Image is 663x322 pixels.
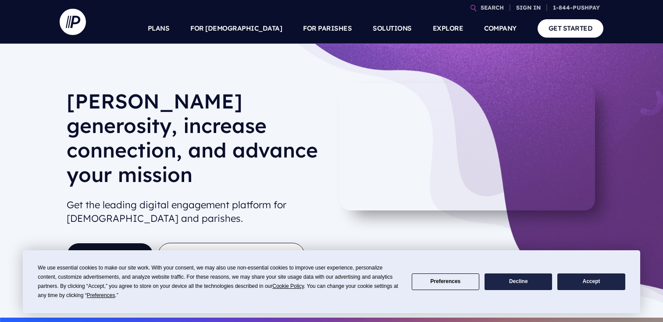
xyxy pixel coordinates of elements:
[373,13,412,44] a: SOLUTIONS
[303,13,352,44] a: FOR PARISHES
[148,13,170,44] a: PLANS
[23,250,640,313] div: Cookie Consent Prompt
[485,273,552,290] button: Decline
[538,19,604,37] a: GET STARTED
[557,273,625,290] button: Accept
[87,292,115,298] span: Preferences
[158,243,305,269] button: TAKE A SELF-GUIDED TOUR
[67,243,153,269] a: GET STARTED
[412,273,479,290] button: Preferences
[38,263,401,300] div: We use essential cookies to make our site work. With your consent, we may also use non-essential ...
[190,13,282,44] a: FOR [DEMOGRAPHIC_DATA]
[484,13,517,44] a: COMPANY
[433,13,463,44] a: EXPLORE
[67,195,324,229] h2: Get the leading digital engagement platform for [DEMOGRAPHIC_DATA] and parishes.
[272,283,304,289] span: Cookie Policy
[67,89,324,194] h1: [PERSON_NAME] generosity, increase connection, and advance your mission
